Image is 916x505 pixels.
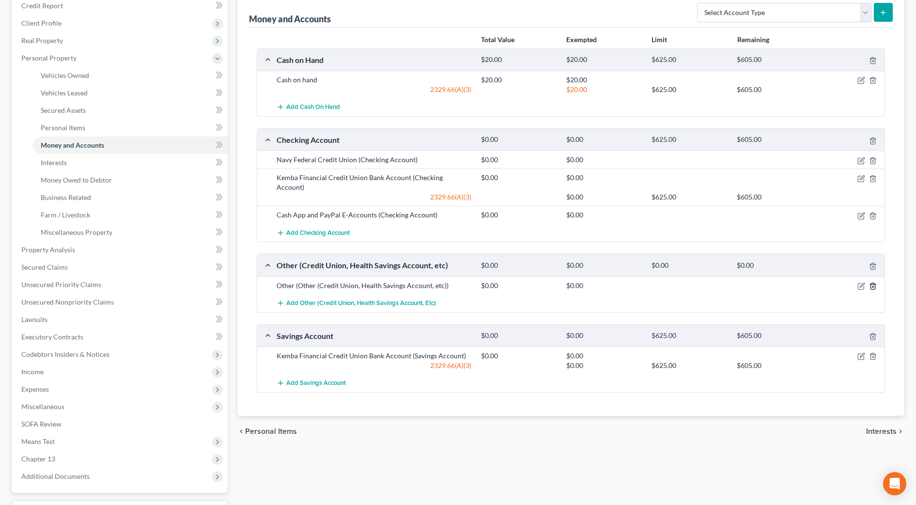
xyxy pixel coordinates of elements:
[561,75,647,85] div: $20.00
[883,472,906,495] div: Open Intercom Messenger
[647,135,732,144] div: $625.00
[245,428,297,435] span: Personal Items
[272,55,476,65] div: Cash on Hand
[33,224,228,241] a: Miscellaneous Property
[21,36,63,45] span: Real Property
[21,298,114,306] span: Unsecured Nonpriority Claims
[561,261,647,270] div: $0.00
[272,75,476,85] div: Cash on hand
[561,281,647,291] div: $0.00
[33,84,228,102] a: Vehicles Leased
[272,281,476,291] div: Other (Other (Credit Union, Health Savings Account, etc))
[897,428,904,435] i: chevron_right
[566,35,597,44] strong: Exempted
[277,374,346,392] button: Add Savings Account
[41,123,85,132] span: Personal Items
[561,173,647,183] div: $0.00
[476,55,561,64] div: $20.00
[272,85,476,94] div: 2329.66(A)(3)
[272,135,476,145] div: Checking Account
[272,260,476,270] div: Other (Credit Union, Health Savings Account, etc)
[21,420,62,428] span: SOFA Review
[14,259,228,276] a: Secured Claims
[476,351,561,361] div: $0.00
[277,294,436,312] button: Add Other (Credit Union, Health Savings Account, etc)
[286,299,436,307] span: Add Other (Credit Union, Health Savings Account, etc)
[21,1,63,10] span: Credit Report
[41,89,88,97] span: Vehicles Leased
[277,224,350,242] button: Add Checking Account
[732,261,817,270] div: $0.00
[561,85,647,94] div: $20.00
[33,206,228,224] a: Farm / Livestock
[286,380,346,387] span: Add Savings Account
[286,229,350,237] span: Add Checking Account
[33,154,228,171] a: Interests
[14,415,228,433] a: SOFA Review
[21,333,83,341] span: Executory Contracts
[21,19,62,27] span: Client Profile
[41,71,89,79] span: Vehicles Owned
[272,192,476,202] div: 2329.66(A)(3)
[21,54,77,62] span: Personal Property
[476,75,561,85] div: $20.00
[476,261,561,270] div: $0.00
[14,311,228,328] a: Lawsuits
[561,331,647,340] div: $0.00
[33,189,228,206] a: Business Related
[272,210,476,220] div: Cash App and PayPal E-Accounts (Checking Account)
[476,210,561,220] div: $0.00
[732,85,817,94] div: $605.00
[732,361,817,370] div: $605.00
[33,102,228,119] a: Secured Assets
[476,135,561,144] div: $0.00
[21,472,90,480] span: Additional Documents
[41,228,112,236] span: Miscellaneous Property
[732,135,817,144] div: $605.00
[21,280,101,289] span: Unsecured Priority Claims
[21,367,44,376] span: Income
[647,85,732,94] div: $625.00
[647,192,732,202] div: $625.00
[33,67,228,84] a: Vehicles Owned
[21,245,75,254] span: Property Analysis
[737,35,769,44] strong: Remaining
[866,428,904,435] button: Interests chevron_right
[561,135,647,144] div: $0.00
[272,155,476,165] div: Navy Federal Credit Union (Checking Account)
[561,351,647,361] div: $0.00
[14,328,228,346] a: Executory Contracts
[866,428,897,435] span: Interests
[14,241,228,259] a: Property Analysis
[561,155,647,165] div: $0.00
[732,331,817,340] div: $605.00
[272,173,476,192] div: Kemba Financial Credit Union Bank Account (Checking Account)
[732,55,817,64] div: $605.00
[249,13,331,25] div: Money and Accounts
[277,98,340,116] button: Add Cash on Hand
[476,173,561,183] div: $0.00
[561,192,647,202] div: $0.00
[41,211,90,219] span: Farm / Livestock
[14,293,228,311] a: Unsecured Nonpriority Claims
[41,176,112,184] span: Money Owed to Debtor
[561,210,647,220] div: $0.00
[21,455,55,463] span: Chapter 13
[476,281,561,291] div: $0.00
[21,350,109,358] span: Codebtors Insiders & Notices
[14,276,228,293] a: Unsecured Priority Claims
[41,106,86,114] span: Secured Assets
[286,104,340,111] span: Add Cash on Hand
[652,35,667,44] strong: Limit
[561,55,647,64] div: $20.00
[647,331,732,340] div: $625.00
[33,137,228,154] a: Money and Accounts
[21,402,64,411] span: Miscellaneous
[272,331,476,341] div: Savings Account
[21,437,55,445] span: Means Test
[476,155,561,165] div: $0.00
[561,361,647,370] div: $0.00
[732,192,817,202] div: $605.00
[33,119,228,137] a: Personal Items
[41,158,67,167] span: Interests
